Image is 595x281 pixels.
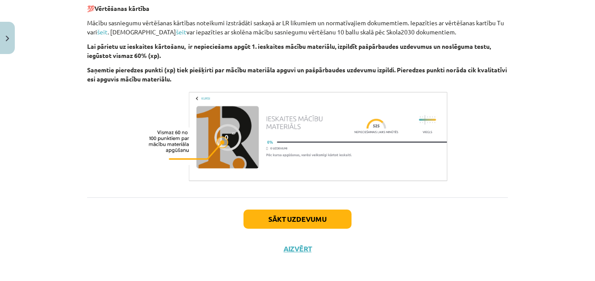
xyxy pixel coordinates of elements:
p: Mācību sasniegumu vērtēšanas kārtības noteikumi izstrādāti saskaņā ar LR likumiem un normatīvajie... [87,18,508,37]
img: icon-close-lesson-0947bae3869378f0d4975bcd49f059093ad1ed9edebbc8119c70593378902aed.svg [6,36,9,41]
a: šeit [97,28,108,36]
button: Aizvērt [281,244,314,253]
b: Saņemtie pieredzes punkti (xp) tiek piešķirti par mācību materiāla apguvi un pašpārbaudes uzdevum... [87,66,507,83]
b: Vērtēšanas kārtība [95,4,149,12]
a: šeit [176,28,186,36]
button: Sākt uzdevumu [243,210,352,229]
b: Lai pārietu uz ieskaites kārtošanu, ir nepieciešams apgūt 1. ieskaites mācību materiālu, izpildīt... [87,42,491,59]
